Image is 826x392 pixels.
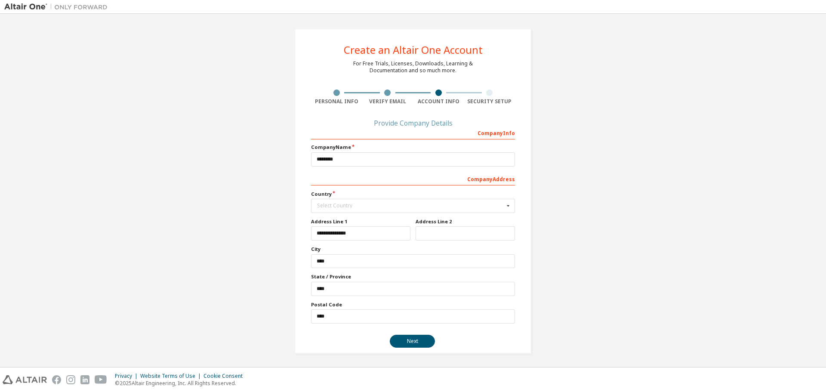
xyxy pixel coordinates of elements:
p: © 2025 Altair Engineering, Inc. All Rights Reserved. [115,380,248,387]
img: altair_logo.svg [3,375,47,384]
label: Country [311,191,515,198]
div: Company Info [311,126,515,139]
img: facebook.svg [52,375,61,384]
img: linkedin.svg [80,375,89,384]
div: Cookie Consent [203,373,248,380]
div: Security Setup [464,98,515,105]
img: Altair One [4,3,112,11]
div: Create an Altair One Account [344,45,483,55]
div: Personal Info [311,98,362,105]
label: Company Name [311,144,515,151]
div: Privacy [115,373,140,380]
div: Company Address [311,172,515,185]
label: City [311,246,515,253]
div: Account Info [413,98,464,105]
div: Website Terms of Use [140,373,203,380]
button: Next [390,335,435,348]
div: For Free Trials, Licenses, Downloads, Learning & Documentation and so much more. [353,60,473,74]
label: Address Line 1 [311,218,410,225]
img: youtube.svg [95,375,107,384]
label: State / Province [311,273,515,280]
label: Address Line 2 [416,218,515,225]
div: Provide Company Details [311,120,515,126]
div: Select Country [317,203,504,208]
div: Verify Email [362,98,413,105]
img: instagram.svg [66,375,75,384]
label: Postal Code [311,301,515,308]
